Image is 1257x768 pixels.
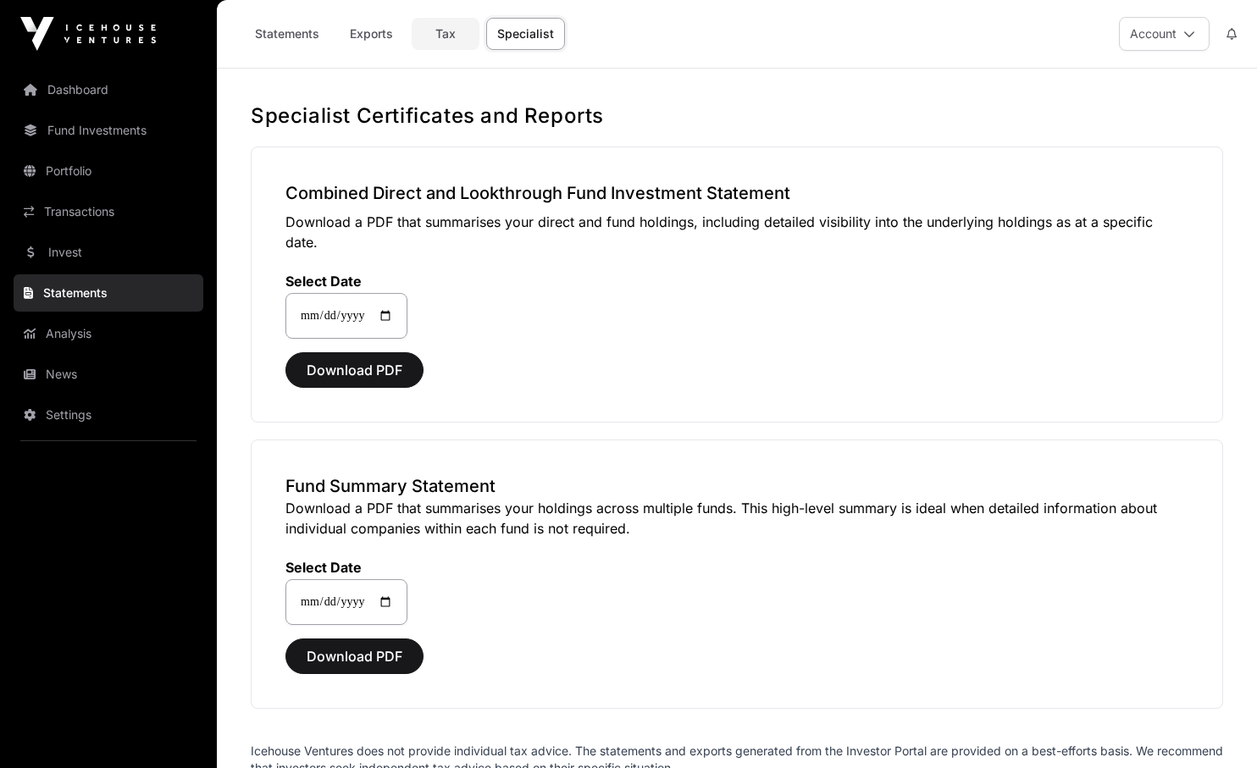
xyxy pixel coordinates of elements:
[14,356,203,393] a: News
[1172,687,1257,768] iframe: Chat Widget
[14,234,203,271] a: Invest
[285,212,1188,252] p: Download a PDF that summarises your direct and fund holdings, including detailed visibility into ...
[307,360,402,380] span: Download PDF
[244,18,330,50] a: Statements
[285,181,1188,205] h3: Combined Direct and Lookthrough Fund Investment Statement
[285,273,407,290] label: Select Date
[1119,17,1210,51] button: Account
[285,352,424,388] button: Download PDF
[14,274,203,312] a: Statements
[486,18,565,50] a: Specialist
[20,17,156,51] img: Icehouse Ventures Logo
[14,152,203,190] a: Portfolio
[285,474,1188,498] h3: Fund Summary Statement
[14,315,203,352] a: Analysis
[285,369,424,386] a: Download PDF
[285,638,424,674] button: Download PDF
[251,102,1223,130] h1: Specialist Certificates and Reports
[14,71,203,108] a: Dashboard
[285,498,1188,539] p: Download a PDF that summarises your holdings across multiple funds. This high-level summary is id...
[307,646,402,666] span: Download PDF
[337,18,405,50] a: Exports
[14,193,203,230] a: Transactions
[14,396,203,434] a: Settings
[14,112,203,149] a: Fund Investments
[285,559,407,576] label: Select Date
[412,18,479,50] a: Tax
